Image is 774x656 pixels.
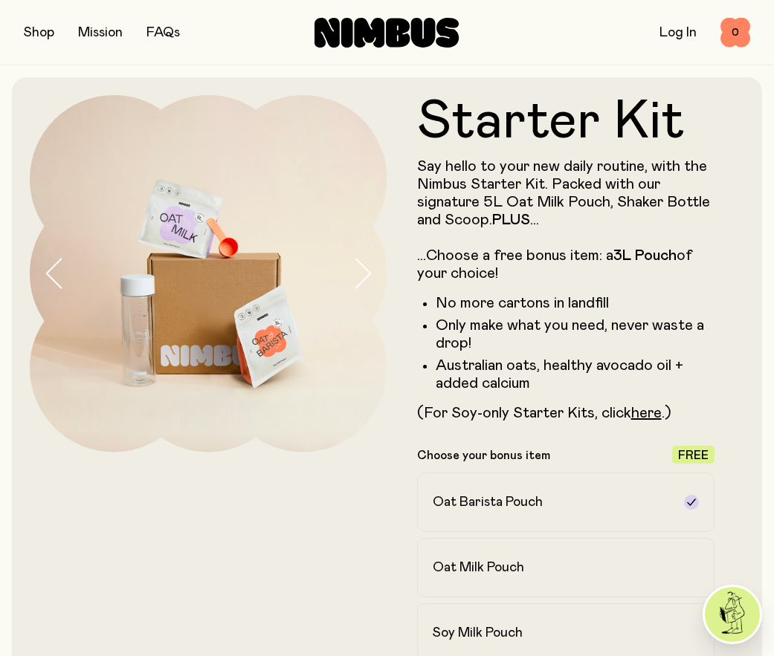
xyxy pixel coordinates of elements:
[146,26,180,39] a: FAQs
[436,316,715,352] li: Only make what you need, never waste a drop!
[720,18,750,48] button: 0
[417,157,715,282] p: Say hello to your new daily routine, with the Nimbus Starter Kit. Packed with our signature 5L Oa...
[417,448,550,463] p: Choose your bonus item
[631,406,662,420] a: here
[436,357,715,392] li: Australian oats, healthy avocado oil + added calcium
[433,493,543,511] h2: Oat Barista Pouch
[635,248,677,263] strong: Pouch
[433,559,524,577] h2: Oat Milk Pouch
[659,26,697,39] a: Log In
[705,587,760,642] img: agent
[678,449,709,461] span: Free
[436,294,715,312] li: No more cartons in landfill
[613,248,631,263] strong: 3L
[417,404,715,422] p: (For Soy-only Starter Kits, click .)
[417,95,715,149] h1: Starter Kit
[433,624,523,642] h2: Soy Milk Pouch
[78,26,123,39] a: Mission
[492,212,530,227] strong: PLUS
